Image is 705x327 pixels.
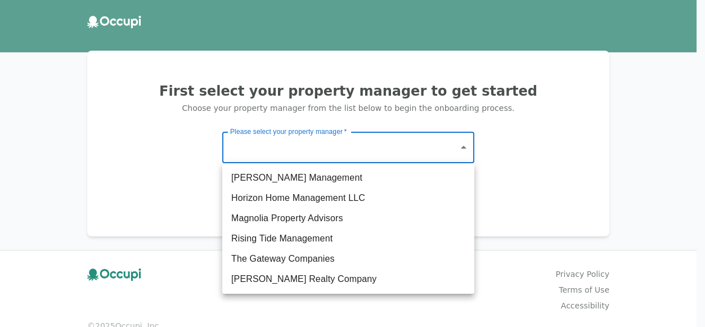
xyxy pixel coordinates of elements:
li: Horizon Home Management LLC [222,188,474,208]
li: The Gateway Companies [222,249,474,269]
li: Rising Tide Management [222,229,474,249]
li: Magnolia Property Advisors [222,208,474,229]
li: [PERSON_NAME] Realty Company [222,269,474,289]
li: [PERSON_NAME] Management [222,168,474,188]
